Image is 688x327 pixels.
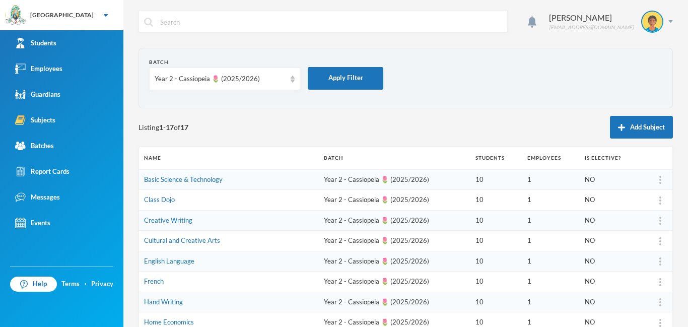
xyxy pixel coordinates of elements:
[91,279,113,289] a: Privacy
[580,251,641,272] td: NO
[470,272,522,292] td: 10
[15,141,54,151] div: Batches
[580,190,641,211] td: NO
[308,67,383,90] button: Apply Filter
[159,11,502,33] input: Search
[144,298,183,306] a: Hand Writing
[15,166,70,177] div: Report Cards
[6,6,26,26] img: logo
[522,190,580,211] td: 1
[522,210,580,231] td: 1
[319,147,470,169] th: Batch
[522,147,580,169] th: Employees
[659,257,661,266] img: more_vert
[319,231,470,251] td: Year 2 - Cassiopeia 🌷 (2025/2026)
[61,279,80,289] a: Terms
[659,298,661,306] img: more_vert
[149,58,300,66] div: Batch
[166,123,174,132] b: 17
[580,210,641,231] td: NO
[580,169,641,190] td: NO
[144,236,220,244] a: Cultural and Creative Arts
[659,319,661,327] img: more_vert
[139,147,319,169] th: Name
[15,89,60,100] div: Guardians
[144,18,153,27] img: search
[15,218,50,228] div: Events
[159,123,163,132] b: 1
[144,216,192,224] a: Creative Writing
[10,277,57,292] a: Help
[319,169,470,190] td: Year 2 - Cassiopeia 🌷 (2025/2026)
[470,147,522,169] th: Students
[470,251,522,272] td: 10
[319,210,470,231] td: Year 2 - Cassiopeia 🌷 (2025/2026)
[144,277,164,285] a: French
[319,251,470,272] td: Year 2 - Cassiopeia 🌷 (2025/2026)
[470,231,522,251] td: 10
[659,197,661,205] img: more_vert
[470,169,522,190] td: 10
[85,279,87,289] div: ·
[549,24,634,31] div: [EMAIL_ADDRESS][DOMAIN_NAME]
[522,272,580,292] td: 1
[144,318,194,326] a: Home Economics
[180,123,188,132] b: 17
[15,192,60,203] div: Messages
[470,292,522,312] td: 10
[470,210,522,231] td: 10
[155,74,286,84] div: Year 2 - Cassiopeia 🌷 (2025/2026)
[659,176,661,184] img: more_vert
[15,115,55,125] div: Subjects
[319,272,470,292] td: Year 2 - Cassiopeia 🌷 (2025/2026)
[580,292,641,312] td: NO
[522,231,580,251] td: 1
[659,217,661,225] img: more_vert
[580,231,641,251] td: NO
[144,175,223,183] a: Basic Science & Technology
[580,272,641,292] td: NO
[522,292,580,312] td: 1
[144,195,175,204] a: Class Dojo
[580,147,641,169] th: Is Elective?
[522,169,580,190] td: 1
[610,116,673,139] button: Add Subject
[659,237,661,245] img: more_vert
[15,38,56,48] div: Students
[659,278,661,286] img: more_vert
[30,11,94,20] div: [GEOGRAPHIC_DATA]
[15,63,62,74] div: Employees
[319,190,470,211] td: Year 2 - Cassiopeia 🌷 (2025/2026)
[522,251,580,272] td: 1
[549,12,634,24] div: [PERSON_NAME]
[144,257,194,265] a: English Language
[470,190,522,211] td: 10
[642,12,662,32] img: STUDENT
[139,122,188,133] span: Listing - of
[319,292,470,312] td: Year 2 - Cassiopeia 🌷 (2025/2026)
